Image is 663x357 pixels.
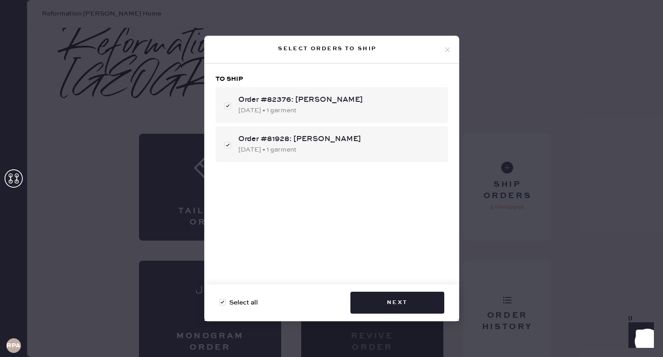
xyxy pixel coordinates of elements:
[238,134,441,145] div: Order #81928: [PERSON_NAME]
[620,316,659,355] iframe: Front Chat
[216,74,448,84] h3: To ship
[350,292,444,314] button: Next
[229,298,258,308] span: Select all
[212,43,443,54] div: Select orders to ship
[238,145,441,155] div: [DATE] • 1 garment
[238,105,441,115] div: [DATE] • 1 garment
[238,94,441,105] div: Order #82376: [PERSON_NAME]
[6,342,21,349] h3: RPA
